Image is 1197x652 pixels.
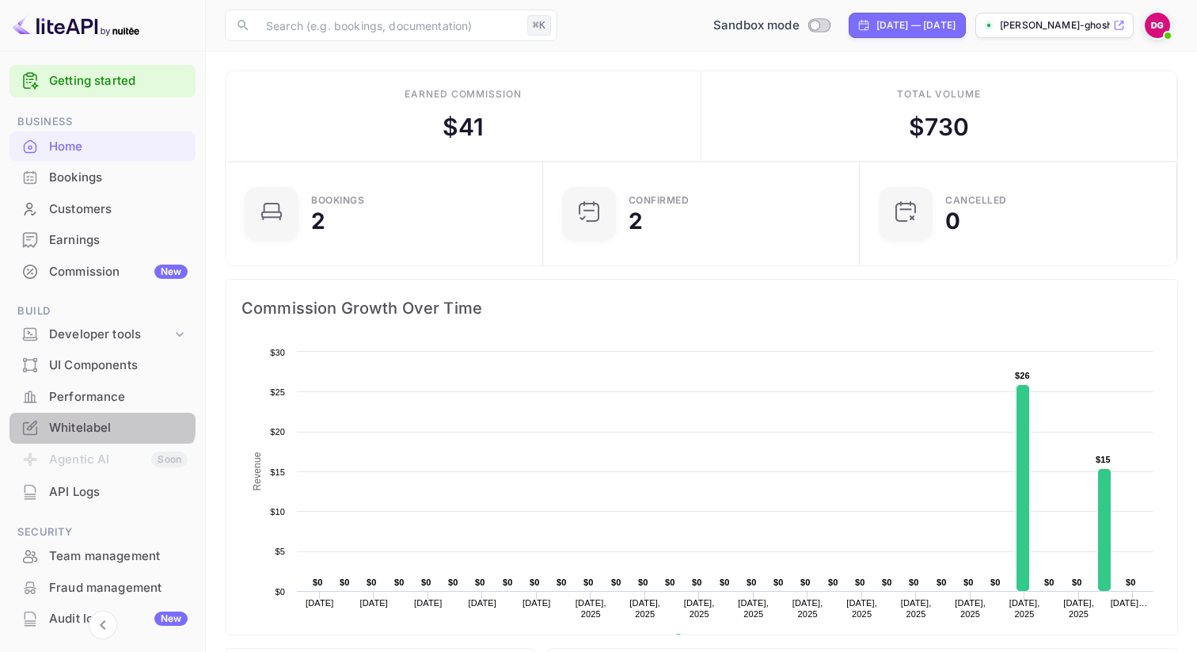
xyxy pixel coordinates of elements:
text: $10 [270,507,285,517]
text: $25 [270,387,285,397]
text: [DATE], 2025 [738,598,769,619]
a: CommissionNew [9,257,196,286]
text: [DATE] [360,598,389,608]
text: $0 [275,587,285,597]
text: $0 [665,578,675,587]
a: API Logs [9,477,196,506]
div: Whitelabel [9,413,196,444]
text: $20 [270,427,285,437]
text: Revenue [689,634,729,645]
div: Performance [9,382,196,413]
div: Getting started [9,65,196,97]
text: [DATE], 2025 [901,598,932,619]
text: $26 [1015,371,1030,380]
text: [DATE] [414,598,443,608]
text: $0 [937,578,947,587]
text: $0 [747,578,757,587]
text: [DATE], 2025 [1009,598,1040,619]
text: $0 [448,578,458,587]
a: Performance [9,382,196,411]
text: [DATE] [468,598,496,608]
div: UI Components [49,357,188,375]
div: CommissionNew [9,257,196,288]
div: CANCELLED [945,196,1007,205]
div: $ 730 [909,109,970,145]
text: $0 [638,578,648,587]
div: Customers [9,194,196,225]
div: [DATE] — [DATE] [876,18,956,32]
text: $0 [583,578,594,587]
div: 2 [629,210,643,232]
text: $0 [882,578,892,587]
text: $0 [475,578,485,587]
img: Debankur Ghosh [1145,13,1170,38]
div: Home [9,132,196,162]
text: $0 [692,578,702,587]
text: $0 [313,578,323,587]
div: API Logs [49,483,188,501]
div: Bookings [311,196,364,205]
div: Confirmed [629,196,690,205]
text: $0 [773,578,784,587]
a: Customers [9,194,196,223]
text: $0 [909,578,919,587]
text: $0 [855,578,865,587]
text: $0 [800,578,811,587]
a: Home [9,132,196,161]
div: Team management [9,541,196,572]
text: [DATE], 2025 [629,598,660,619]
text: $0 [963,578,974,587]
text: $15 [1096,455,1111,464]
div: Bookings [49,169,188,187]
a: Fraud management [9,573,196,602]
div: 2 [311,210,325,232]
text: [DATE], 2025 [1063,598,1094,619]
div: Fraud management [9,573,196,604]
a: Whitelabel [9,413,196,442]
text: [DATE], 2025 [576,598,606,619]
text: $30 [270,348,285,357]
div: Switch to Production mode [707,17,836,35]
text: [DATE], 2025 [955,598,986,619]
text: $0 [530,578,540,587]
text: $15 [270,467,285,477]
div: Home [49,138,188,156]
div: New [154,265,188,279]
a: Earnings [9,225,196,254]
img: LiteAPI logo [13,13,139,38]
div: Earned commission [405,87,522,101]
a: Bookings [9,162,196,192]
span: Business [9,113,196,131]
div: API Logs [9,477,196,508]
div: New [154,612,188,626]
a: UI Components [9,350,196,379]
div: Bookings [9,162,196,193]
text: [DATE]… [1111,598,1148,608]
text: [DATE] [522,598,551,608]
div: UI Components [9,350,196,381]
div: Audit logsNew [9,604,196,635]
div: Developer tools [9,321,196,349]
div: Earnings [49,231,188,250]
text: $0 [421,578,431,587]
button: Collapse navigation [89,611,117,639]
a: Team management [9,541,196,570]
div: $ 41 [443,109,484,145]
text: Revenue [252,452,263,490]
text: $0 [394,578,405,587]
text: $0 [1072,578,1082,587]
text: $0 [367,578,377,587]
text: $0 [503,578,513,587]
div: Whitelabel [49,419,188,437]
div: 0 [945,210,960,232]
div: Commission [49,263,188,281]
div: ⌘K [527,15,551,36]
text: $0 [1044,578,1054,587]
a: Audit logsNew [9,604,196,633]
text: $0 [1126,578,1136,587]
span: Commission Growth Over Time [241,295,1161,321]
div: Team management [49,547,188,566]
text: [DATE], 2025 [846,598,877,619]
text: $0 [990,578,1001,587]
p: [PERSON_NAME]-ghosh-3md1i.n... [1000,18,1110,32]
